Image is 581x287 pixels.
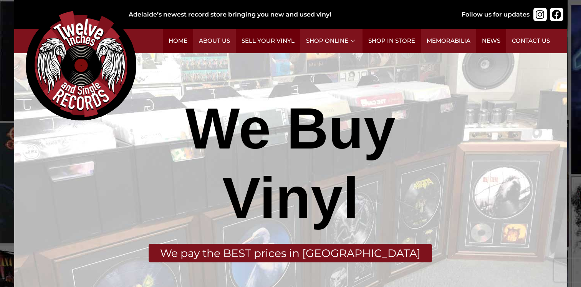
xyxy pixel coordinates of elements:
[236,29,300,53] a: Sell Your Vinyl
[193,29,236,53] a: About Us
[506,29,556,53] a: Contact Us
[476,29,506,53] a: News
[163,29,193,53] a: Home
[149,244,432,262] div: We pay the BEST prices in [GEOGRAPHIC_DATA]
[129,10,437,19] div: Adelaide’s newest record store bringing you new and used vinyl
[300,29,363,53] a: Shop Online
[121,94,460,232] div: We Buy Vinyl
[363,29,421,53] a: Shop in Store
[421,29,476,53] a: Memorabilia
[462,10,530,19] div: Follow us for updates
